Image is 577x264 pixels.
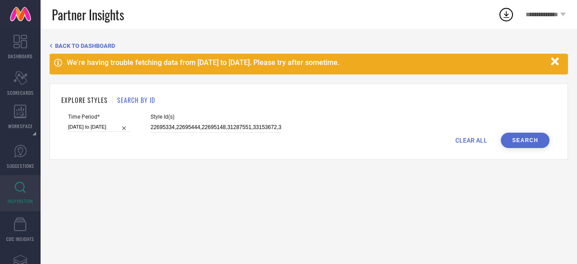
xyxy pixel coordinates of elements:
h1: SEARCH BY ID [117,95,155,105]
h1: EXPLORE STYLES [61,95,108,105]
input: Enter comma separated style ids e.g. 12345, 67890 [151,122,281,133]
span: WORKSPACE [8,123,33,130]
span: BACK TO DASHBOARD [55,42,115,49]
span: Partner Insights [52,5,124,24]
span: CLEAR ALL [455,137,487,144]
span: Style Id(s) [151,114,281,120]
div: Open download list [498,6,514,23]
span: SUGGESTIONS [7,162,34,169]
input: Select time period [68,122,130,132]
span: DASHBOARD [8,53,32,60]
span: INSPIRATION [8,198,33,204]
span: SCORECARDS [7,89,34,96]
div: We're having trouble fetching data from [DATE] to [DATE]. Please try after sometime. [67,58,546,67]
div: Back TO Dashboard [50,42,568,49]
span: CDC INSIGHTS [6,236,34,242]
span: Time Period* [68,114,130,120]
button: Search [501,133,550,148]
